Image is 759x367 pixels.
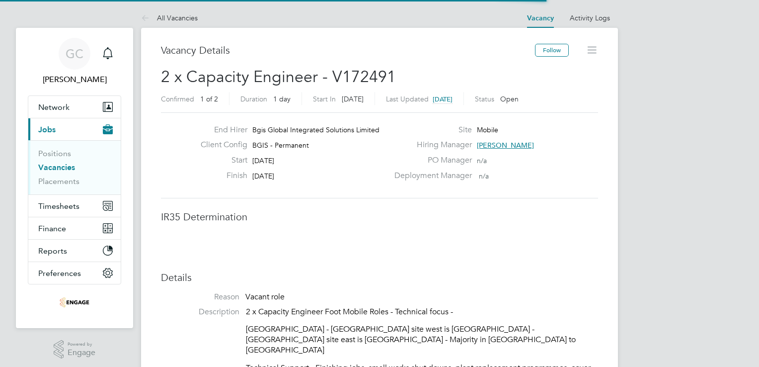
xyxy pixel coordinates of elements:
label: Client Config [193,140,247,150]
a: Positions [38,149,71,158]
a: All Vacancies [141,13,198,22]
label: End Hirer [193,125,247,135]
span: Mobile [477,125,498,134]
span: Network [38,102,70,112]
a: Activity Logs [570,13,610,22]
span: 1 of 2 [200,94,218,103]
span: Timesheets [38,201,79,211]
span: BGIS - Permanent [252,141,309,150]
h3: IR35 Determination [161,210,598,223]
span: GC [66,47,83,60]
span: [DATE] [342,94,364,103]
label: Hiring Manager [388,140,472,150]
span: 1 day [273,94,291,103]
label: Duration [240,94,267,103]
a: GC[PERSON_NAME] [28,38,121,86]
label: Site [388,125,472,135]
nav: Main navigation [16,28,133,328]
div: Jobs [28,140,121,194]
h3: Details [161,271,598,284]
span: Open [500,94,519,103]
button: Follow [535,44,569,57]
span: Bgis Global Integrated Solutions Limited [252,125,379,134]
img: thrivesw-logo-retina.png [60,294,89,310]
a: Go to home page [28,294,121,310]
button: Jobs [28,118,121,140]
span: 2 x Capacity Engineer - V172491 [161,67,396,87]
span: Engage [68,349,95,357]
label: Start In [313,94,336,103]
a: Powered byEngage [54,340,96,359]
span: [DATE] [433,95,453,103]
label: Start [193,155,247,166]
span: [DATE] [252,172,274,181]
a: Placements [38,177,79,186]
label: Last Updated [386,94,429,103]
span: Preferences [38,269,81,278]
span: n/a [477,156,487,165]
button: Timesheets [28,195,121,217]
label: PO Manager [388,155,472,166]
p: [GEOGRAPHIC_DATA] - [GEOGRAPHIC_DATA] site west is [GEOGRAPHIC_DATA] - [GEOGRAPHIC_DATA] site eas... [246,324,598,355]
a: Vacancy [527,14,554,22]
h3: Vacancy Details [161,44,535,57]
a: Vacancies [38,163,75,172]
button: Reports [28,240,121,262]
label: Reason [161,292,239,302]
span: Reports [38,246,67,256]
button: Preferences [28,262,121,284]
span: n/a [479,172,489,181]
span: Vacant role [245,292,285,302]
span: Gary Cornes [28,74,121,86]
label: Deployment Manager [388,171,472,181]
label: Confirmed [161,94,194,103]
span: Powered by [68,340,95,349]
button: Network [28,96,121,118]
span: Finance [38,224,66,233]
button: Finance [28,217,121,239]
label: Description [161,307,239,317]
label: Status [475,94,494,103]
span: [DATE] [252,156,274,165]
label: Finish [193,171,247,181]
span: [PERSON_NAME] [477,141,534,150]
p: 2 x Capacity Engineer Foot Mobile Roles - Technical focus - [246,307,598,317]
span: Jobs [38,125,56,134]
